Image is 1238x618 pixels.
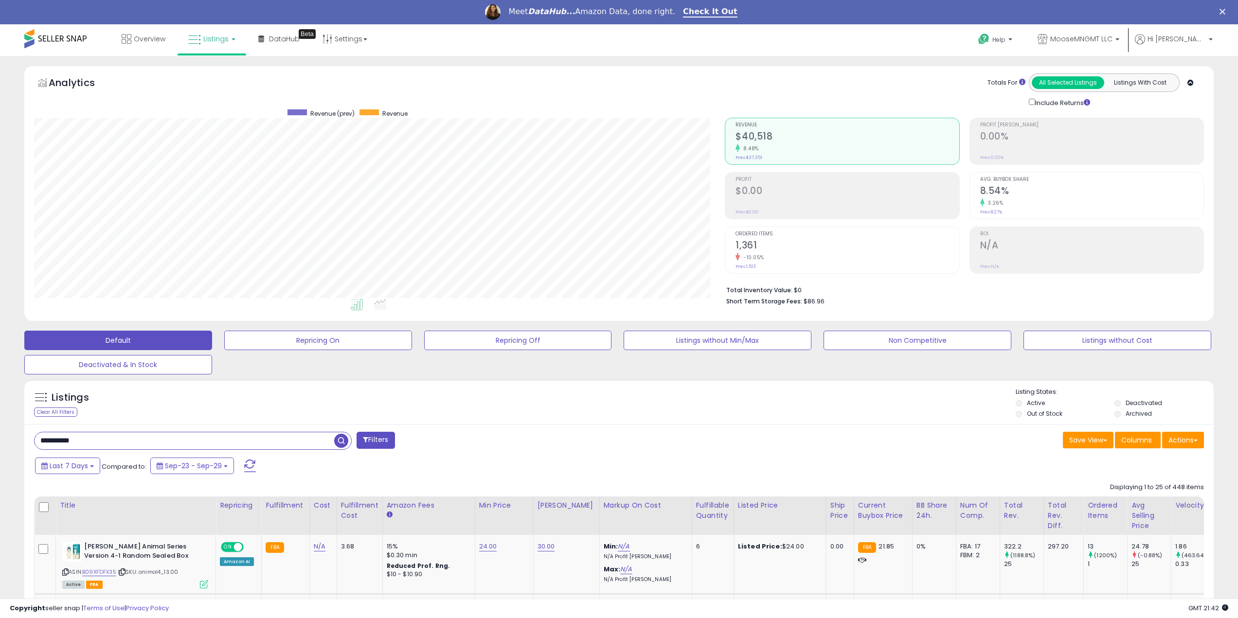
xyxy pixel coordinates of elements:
[740,254,764,261] small: -10.05%
[980,185,1203,198] h2: 8.54%
[220,500,257,511] div: Repricing
[980,131,1203,144] h2: 0.00%
[992,35,1005,44] span: Help
[980,209,1002,215] small: Prev: 8.27%
[341,542,375,551] div: 3.68
[387,511,393,519] small: Amazon Fees.
[266,500,305,511] div: Fulfillment
[269,34,300,44] span: DataHub
[220,557,254,566] div: Amazon AI
[222,543,234,551] span: ON
[1104,76,1176,89] button: Listings With Cost
[1016,388,1214,397] p: Listing States:
[824,331,1011,350] button: Non Competitive
[736,185,959,198] h2: $0.00
[314,500,333,511] div: Cost
[10,603,45,613] strong: Copyright
[1138,551,1162,559] small: (-0.88%)
[49,76,114,92] h5: Analytics
[1188,603,1228,613] span: 2025-10-7 21:42 GMT
[60,500,212,511] div: Title
[424,331,612,350] button: Repricing Off
[1175,560,1215,568] div: 0.33
[528,7,575,16] i: DataHub...
[1175,542,1215,551] div: 1.86
[1063,432,1113,448] button: Save View
[980,264,999,269] small: Prev: N/A
[858,542,876,553] small: FBA
[315,24,375,53] a: Settings
[736,231,959,237] span: Ordered Items
[624,331,811,350] button: Listings without Min/Max
[736,240,959,253] h2: 1,361
[740,145,759,152] small: 8.48%
[620,565,632,574] a: N/A
[683,7,737,18] a: Check It Out
[1148,34,1206,44] span: Hi [PERSON_NAME]
[1004,560,1043,568] div: 25
[978,33,990,45] i: Get Help
[62,542,82,562] img: 41RkoZwrtmL._SL40_.jpg
[479,500,529,511] div: Min Price
[1131,542,1171,551] div: 24.78
[736,177,959,182] span: Profit
[224,331,412,350] button: Repricing On
[980,155,1004,160] small: Prev: 0.00%
[34,407,77,417] div: Clear All Filters
[604,542,618,551] b: Min:
[736,123,959,128] span: Revenue
[696,500,730,521] div: Fulfillable Quantity
[736,131,959,144] h2: $40,518
[314,542,325,551] a: N/A
[84,542,202,563] b: [PERSON_NAME] Animal Series Version 4-1 Random Sealed Box
[970,26,1022,56] a: Help
[604,576,684,583] p: N/A Profit [PERSON_NAME]
[1050,34,1112,44] span: MooseMNGMT LLC
[62,581,85,589] span: All listings currently available for purchase on Amazon
[987,78,1025,88] div: Totals For
[736,155,762,160] small: Prev: $37,351
[830,542,846,551] div: 0.00
[980,177,1203,182] span: Avg. Buybox Share
[126,603,169,613] a: Privacy Policy
[242,543,258,551] span: OFF
[1126,409,1152,418] label: Archived
[726,283,1197,295] li: $0
[726,286,792,294] b: Total Inventory Value:
[696,542,726,551] div: 6
[1115,432,1161,448] button: Columns
[134,34,165,44] span: Overview
[960,500,996,521] div: Num of Comp.
[52,391,89,405] h5: Listings
[736,264,756,269] small: Prev: 1,513
[150,458,234,474] button: Sep-23 - Sep-29
[82,568,116,576] a: B09XFDFX35
[736,209,758,215] small: Prev: $0.00
[960,551,992,560] div: FBM: 2
[1010,551,1035,559] small: (1188.8%)
[1126,399,1162,407] label: Deactivated
[599,496,692,535] th: The percentage added to the cost of goods (COGS) that forms the calculator for Min & Max prices.
[738,542,782,551] b: Listed Price:
[916,542,949,551] div: 0%
[181,24,243,53] a: Listings
[387,551,467,560] div: $0.30 min
[738,542,819,551] div: $24.00
[1162,432,1204,448] button: Actions
[50,461,88,471] span: Last 7 Days
[1032,76,1104,89] button: All Selected Listings
[1110,483,1204,492] div: Displaying 1 to 25 of 448 items
[1182,551,1210,559] small: (463.64%)
[102,462,146,471] span: Compared to:
[341,500,378,521] div: Fulfillment Cost
[738,500,822,511] div: Listed Price
[604,553,684,560] p: N/A Profit [PERSON_NAME]
[1022,97,1102,108] div: Include Returns
[604,565,621,574] b: Max:
[1030,24,1127,56] a: MooseMNGMT LLC
[1121,435,1152,445] span: Columns
[604,500,688,511] div: Markup on Cost
[804,297,825,306] span: $86.96
[830,500,850,521] div: Ship Price
[1131,500,1167,531] div: Avg Selling Price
